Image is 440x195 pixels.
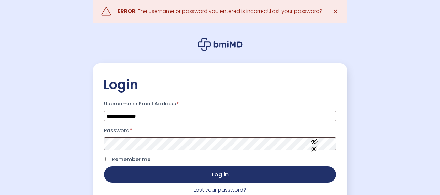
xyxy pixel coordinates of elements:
input: Remember me [105,157,109,161]
h2: Login [103,77,337,93]
a: ✕ [329,5,342,18]
div: : The username or password you entered is incorrect. ? [118,7,322,16]
span: ✕ [333,7,338,16]
a: Lost your password [270,7,319,15]
button: Show password [296,133,333,155]
button: Log in [104,166,336,183]
a: Lost your password? [194,186,246,194]
label: Password [104,125,336,136]
span: Remember me [112,156,150,163]
label: Username or Email Address [104,99,336,109]
strong: ERROR [118,7,135,15]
